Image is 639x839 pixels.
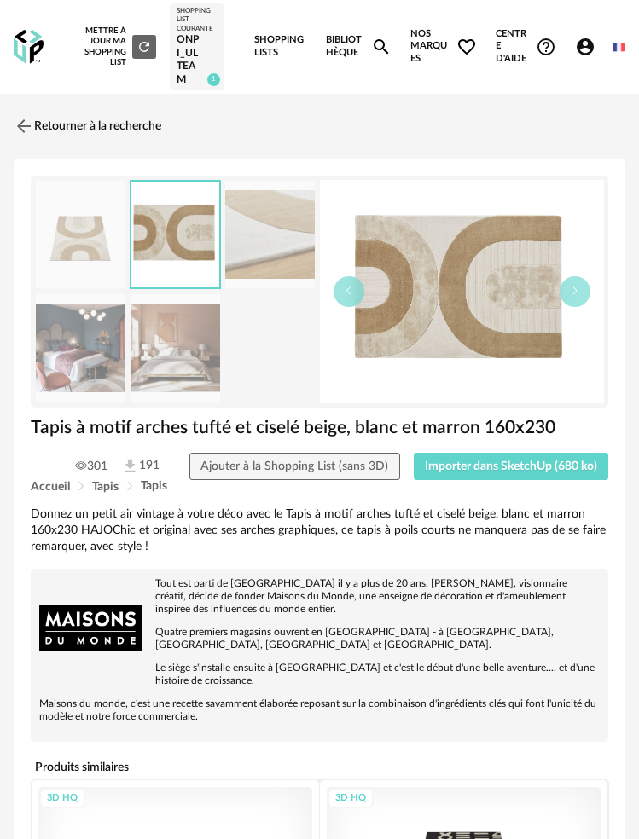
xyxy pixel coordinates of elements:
[31,755,608,779] h4: Produits similaires
[177,7,218,87] a: Shopping List courante ONPI_ULTEAM 1
[39,577,600,616] p: Tout est parti de [GEOGRAPHIC_DATA] il y a plus de 20 ans. [PERSON_NAME], visionnaire créatif, dé...
[39,662,600,687] p: Le siège s'installe ensuite à [GEOGRAPHIC_DATA] et c'est le début d'une belle aventure.... et d'u...
[14,107,161,145] a: Retourner à la recherche
[75,459,107,474] span: 301
[36,294,125,402] img: tapis-a-motif-arches-tufte-et-cisele-beige-blanc-et-marron-160x230-1000-16-26-214046_3.jpg
[456,37,477,57] span: Heart Outline icon
[36,181,125,289] img: thumbnail.png
[121,457,139,475] img: Téléchargements
[575,37,595,57] span: Account Circle icon
[131,294,219,402] img: tapis-a-motif-arches-tufte-et-cisele-beige-blanc-et-marron-160x230-1000-16-26-214046_19.jpg
[613,41,625,54] img: fr
[76,26,155,68] div: Mettre à jour ma Shopping List
[496,28,555,66] span: Centre d'aideHelp Circle Outline icon
[414,453,609,480] button: Importer dans SketchUp (680 ko)
[225,181,314,289] img: tapis-a-motif-arches-tufte-et-cisele-beige-blanc-et-marron-160x230-1000-16-26-214046_2.jpg
[320,180,605,403] img: tapis-a-motif-arches-tufte-et-cisele-beige-blanc-et-marron-160x230-1000-16-26-214046_1.jpg
[177,7,218,33] div: Shopping List courante
[39,577,142,680] img: brand logo
[200,460,388,472] span: Ajouter à la Shopping List (sans 3D)
[425,460,597,472] span: Importer dans SketchUp (680 ko)
[141,480,167,492] span: Tapis
[39,697,600,723] p: Maisons du monde, c'est une recette savamment élaborée reposant sur la combinaison d'ingrédients ...
[39,626,600,651] p: Quatre premiers magasins ouvrent en [GEOGRAPHIC_DATA] - à [GEOGRAPHIC_DATA], [GEOGRAPHIC_DATA], [...
[177,33,218,86] div: ONPI_ULTEAM
[371,37,392,57] span: Magnify icon
[536,37,556,57] span: Help Circle Outline icon
[14,116,34,136] img: svg+xml;base64,PHN2ZyB3aWR0aD0iMjQiIGhlaWdodD0iMjQiIHZpZXdCb3g9IjAgMCAyNCAyNCIgZmlsbD0ibm9uZSIgeG...
[31,506,608,555] div: Donnez un petit air vintage à votre déco avec le Tapis à motif arches tufté et ciselé beige, blan...
[207,73,220,86] span: 1
[92,481,119,493] span: Tapis
[131,182,218,288] img: tapis-a-motif-arches-tufte-et-cisele-beige-blanc-et-marron-160x230-1000-16-26-214046_1.jpg
[328,788,374,809] div: 3D HQ
[31,481,70,493] span: Accueil
[121,457,160,475] span: 191
[14,30,44,65] img: OXP
[575,37,603,57] span: Account Circle icon
[31,416,608,439] h1: Tapis à motif arches tufté et ciselé beige, blanc et marron 160x230
[137,42,152,50] span: Refresh icon
[189,453,400,480] button: Ajouter à la Shopping List (sans 3D)
[31,480,608,493] div: Breadcrumb
[39,788,85,809] div: 3D HQ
